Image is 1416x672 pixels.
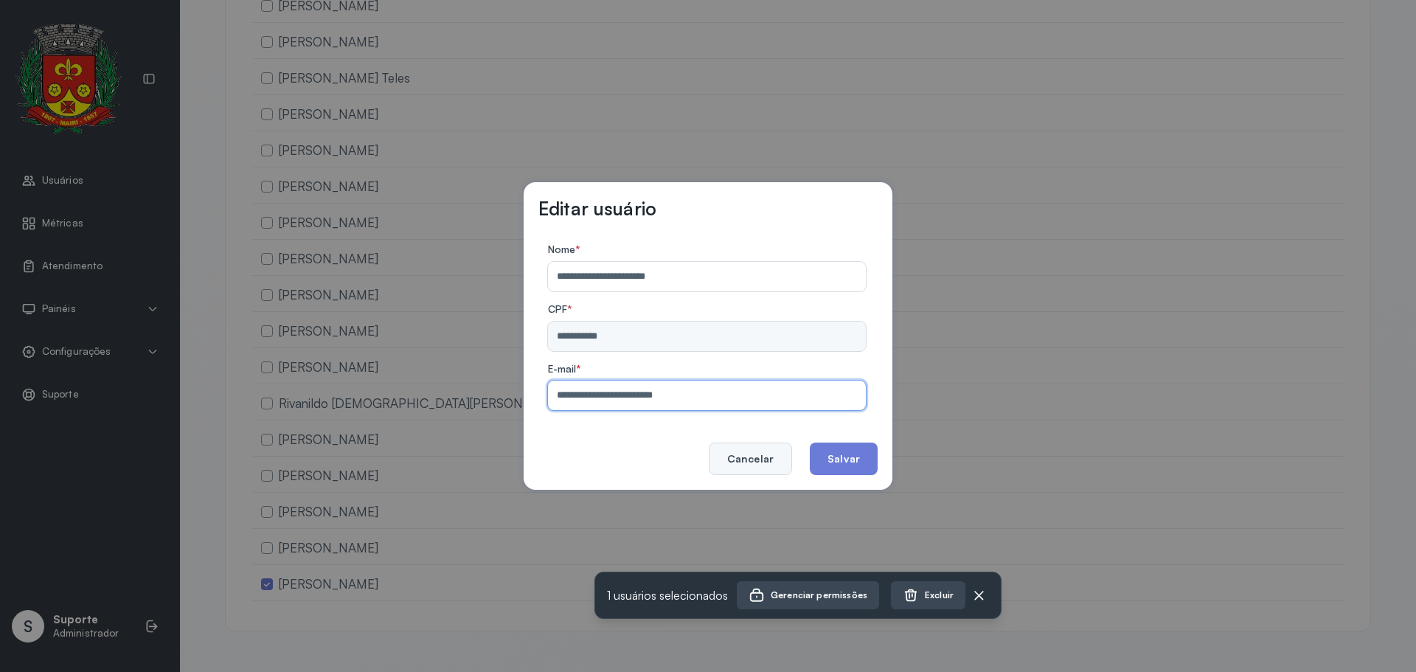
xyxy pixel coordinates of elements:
[548,243,575,255] span: Nome
[903,587,954,603] div: Excluir
[548,302,567,315] span: CPF
[891,581,965,609] button: Excluir
[548,362,577,375] span: E-mail
[810,443,878,475] button: Salvar
[709,443,792,475] button: Cancelar
[538,197,656,220] h3: Editar usuário
[594,572,1002,619] div: 1 usuários selecionados
[737,581,879,609] button: Gerenciar permissões
[749,587,867,603] div: Gerenciar permissões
